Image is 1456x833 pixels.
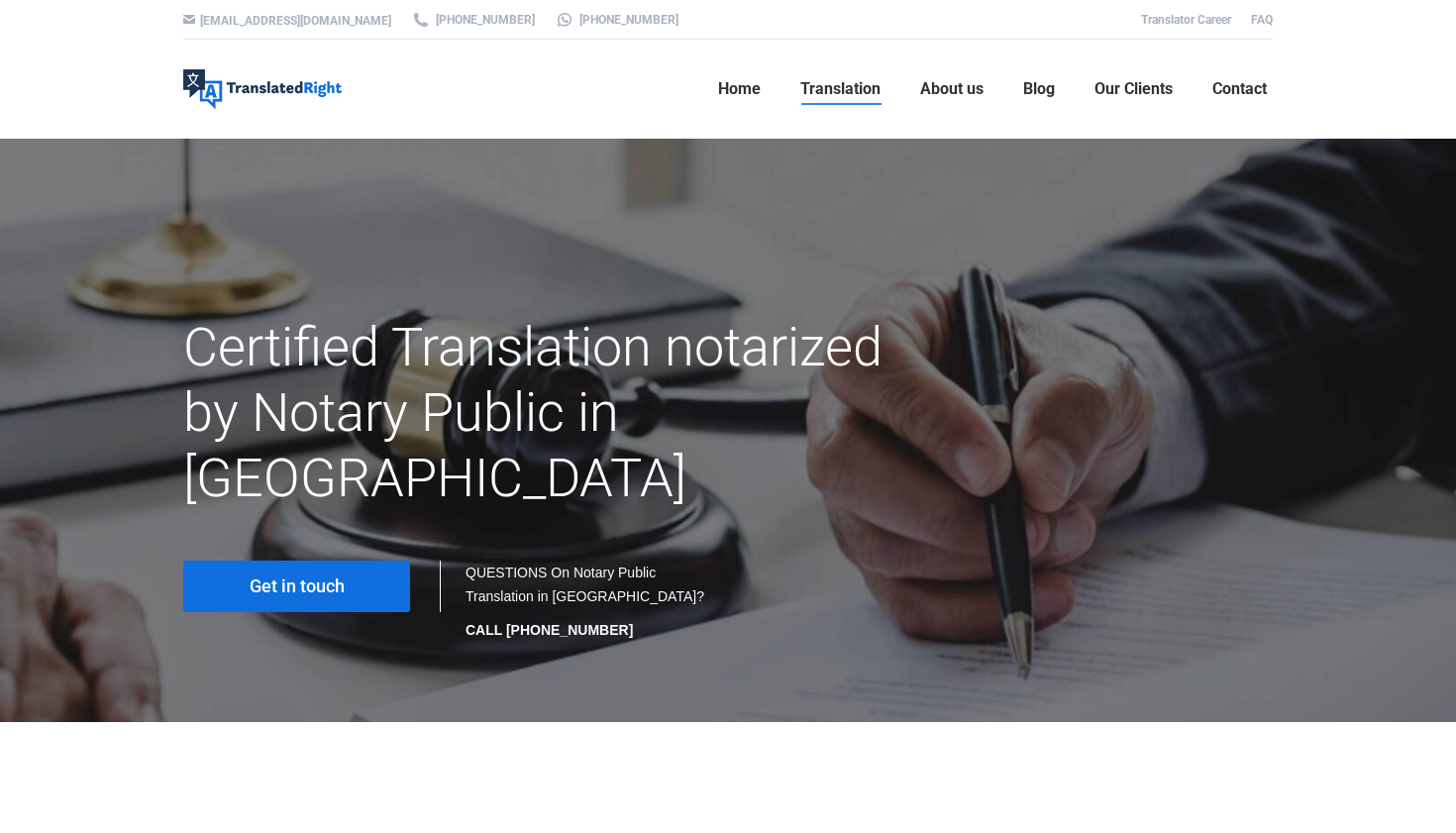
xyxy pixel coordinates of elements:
span: Get in touch [250,576,345,596]
a: Home [712,57,767,121]
div: QUESTIONS On Notary Public Translation in [GEOGRAPHIC_DATA]? [466,561,708,642]
a: Contact [1206,57,1273,121]
a: Blog [1017,57,1061,121]
span: Home [718,79,761,99]
a: [PHONE_NUMBER] [411,11,535,29]
span: Blog [1023,79,1055,99]
a: [EMAIL_ADDRESS][DOMAIN_NAME] [200,14,391,28]
a: Translator Career [1141,13,1231,27]
img: Translated Right [183,69,342,109]
span: Contact [1212,79,1267,99]
h1: Certified Translation notarized by Notary Public in [GEOGRAPHIC_DATA] [183,315,899,511]
span: About us [920,79,984,99]
span: Our Clients [1094,79,1173,99]
a: Get in touch [183,561,410,612]
a: FAQ [1251,13,1273,27]
a: About us [914,57,989,121]
span: Translation [800,79,881,99]
a: Our Clients [1089,57,1179,121]
a: Translation [794,57,886,121]
strong: CALL [PHONE_NUMBER] [466,622,633,638]
a: [PHONE_NUMBER] [555,11,678,29]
